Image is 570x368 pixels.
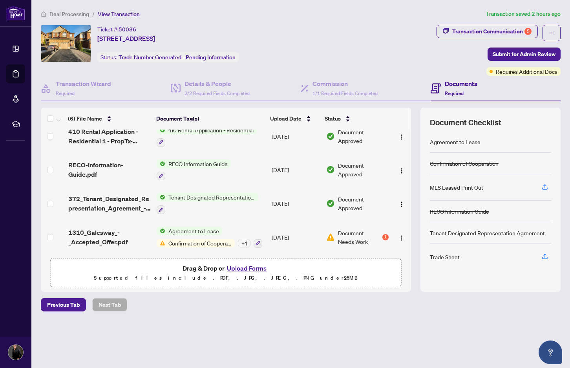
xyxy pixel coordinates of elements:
[225,263,269,273] button: Upload Forms
[326,199,335,208] img: Document Status
[338,195,388,212] span: Document Approved
[549,30,554,36] span: ellipsis
[445,79,477,88] h4: Documents
[68,194,151,213] span: 372_Tenant_Designated_Representation_Agreement_-_PropTx-[PERSON_NAME].pdf
[238,239,250,247] div: + 1
[488,48,561,61] button: Submit for Admin Review
[322,108,389,130] th: Status
[153,108,267,130] th: Document Tag(s)
[157,227,165,235] img: Status Icon
[382,234,389,240] div: 1
[8,345,23,360] img: Profile Icon
[493,48,555,60] span: Submit for Admin Review
[452,25,532,38] div: Transaction Communication
[338,161,388,178] span: Document Approved
[395,163,408,176] button: Logo
[97,52,239,62] div: Status:
[56,79,111,88] h4: Transaction Wizard
[68,228,151,247] span: 1310_Galesway_-_Accepted_Offer.pdf
[165,227,222,235] span: Agreement to Lease
[524,28,532,35] div: 5
[157,193,258,214] button: Status IconTenant Designated Representation Agreement
[430,253,460,261] div: Trade Sheet
[157,159,165,168] img: Status Icon
[270,114,301,123] span: Upload Date
[269,220,323,254] td: [DATE]
[312,90,378,96] span: 1/1 Required Fields Completed
[68,127,151,146] span: 410 Rental Application - Residential 1 - PropTx-OREA_[DATE] 21_27_09 copy.pdf
[430,159,499,168] div: Confirmation of Cooperation
[157,159,231,181] button: Status IconRECO Information Guide
[430,137,480,146] div: Agreement to Lease
[157,193,165,201] img: Status Icon
[437,25,538,38] button: Transaction Communication5
[47,298,80,311] span: Previous Tab
[269,119,323,153] td: [DATE]
[430,207,489,216] div: RECO Information Guide
[326,233,335,242] img: Document Status
[68,160,151,179] span: RECO-Information-Guide.pdf
[185,90,250,96] span: 2/2 Required Fields Completed
[97,34,155,43] span: [STREET_ADDRESS]
[97,25,136,34] div: Ticket #:
[41,25,91,62] img: IMG-W12243647_1.jpg
[430,183,483,192] div: MLS Leased Print Out
[119,54,236,61] span: Trade Number Generated - Pending Information
[165,193,258,201] span: Tenant Designated Representation Agreement
[269,187,323,220] td: [DATE]
[41,298,86,311] button: Previous Tab
[395,231,408,244] button: Logo
[68,114,102,123] span: (6) File Name
[326,165,335,174] img: Document Status
[157,227,262,248] button: Status IconAgreement to LeaseStatus IconConfirmation of Cooperation+1
[486,9,561,18] article: Transaction saved 2 hours ago
[398,134,405,140] img: Logo
[119,26,136,33] span: 50036
[398,168,405,174] img: Logo
[98,11,140,18] span: View Transaction
[325,114,341,123] span: Status
[445,90,464,96] span: Required
[56,90,75,96] span: Required
[430,117,501,128] span: Document Checklist
[51,258,401,287] span: Drag & Drop orUpload FormsSupported files include .PDF, .JPG, .JPEG, .PNG under25MB
[165,126,257,134] span: 410 Rental Application - Residential
[312,79,378,88] h4: Commission
[496,67,557,76] span: Requires Additional Docs
[267,108,322,130] th: Upload Date
[157,239,165,247] img: Status Icon
[269,153,323,187] td: [DATE]
[165,159,231,168] span: RECO Information Guide
[398,201,405,207] img: Logo
[183,263,269,273] span: Drag & Drop or
[395,197,408,210] button: Logo
[398,235,405,241] img: Logo
[92,298,127,311] button: Next Tab
[55,273,396,283] p: Supported files include .PDF, .JPG, .JPEG, .PNG under 25 MB
[92,9,95,18] li: /
[165,239,235,247] span: Confirmation of Cooperation
[157,126,165,134] img: Status Icon
[49,11,89,18] span: Deal Processing
[338,128,388,145] span: Document Approved
[539,341,562,364] button: Open asap
[157,126,257,147] button: Status Icon410 Rental Application - Residential
[395,130,408,143] button: Logo
[185,79,250,88] h4: Details & People
[326,132,335,141] img: Document Status
[41,11,46,17] span: home
[6,6,25,20] img: logo
[430,229,545,237] div: Tenant Designated Representation Agreement
[338,229,380,246] span: Document Needs Work
[65,108,153,130] th: (6) File Name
